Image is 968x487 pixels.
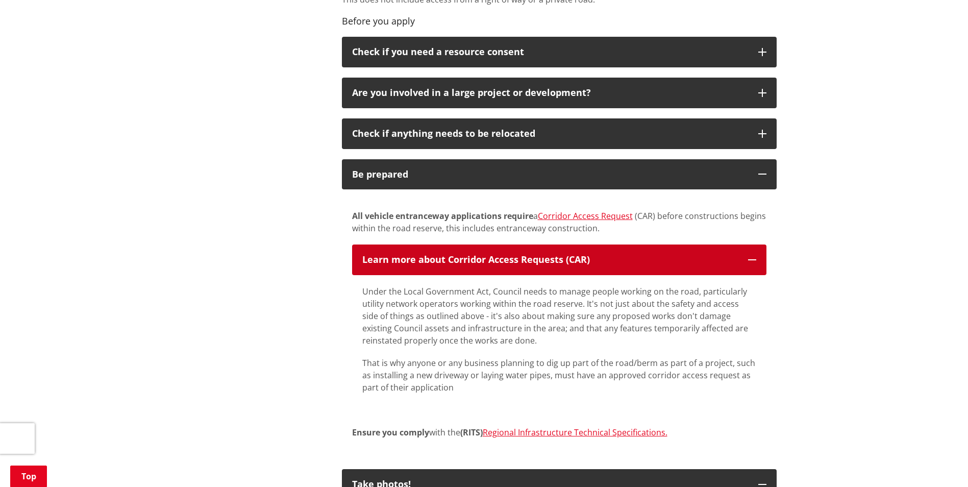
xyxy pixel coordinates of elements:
[362,255,738,265] p: Learn more about Corridor Access Requests (CAR)
[342,16,777,27] h4: Before you apply
[483,427,667,438] a: Regional Infrastructure Technical Specifications.
[342,159,777,190] button: Be prepared
[460,427,483,438] strong: (RITS)
[342,118,777,149] button: Check if anything needs to be relocated
[362,285,756,347] p: Under the Local Government Act, Council needs to manage people working on the road, particularly ...
[342,37,777,67] button: Check if you need a resource consent
[921,444,958,481] iframe: Messenger Launcher
[538,210,633,222] a: Corridor Access Request
[352,427,460,438] span: with the
[342,78,777,108] button: Are you involved in a large project or development?
[352,88,748,98] p: Are you involved in a large project or development?
[352,210,533,222] strong: All vehicle entranceway applications require
[352,245,766,275] button: Learn more about Corridor Access Requests (CAR)
[10,466,47,487] a: Top
[352,169,748,180] div: Be prepared
[352,210,766,234] p: a (CAR) before constructions begins within the road reserve, this includes entranceway construction.
[362,285,756,394] div: That is why anyone or any business planning to dig up part of the road/berm as part of a project,...
[352,129,748,139] p: Check if anything needs to be relocated
[352,47,748,57] p: Check if you need a resource consent
[352,427,429,438] strong: Ensure you comply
